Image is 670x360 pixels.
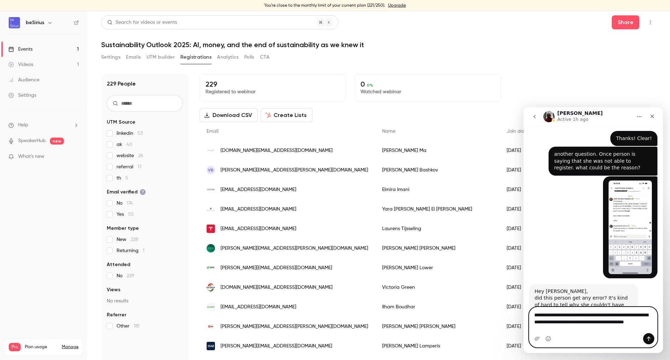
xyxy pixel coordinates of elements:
span: Member type [107,225,139,232]
iframe: Intercom live chat [523,107,663,353]
span: Email [207,129,218,134]
span: [PERSON_NAME][EMAIL_ADDRESS][PERSON_NAME][DOMAIN_NAME] [221,245,368,252]
button: CTA [260,52,269,63]
div: Elmira Imani [375,180,500,199]
button: Settings [101,52,120,63]
span: [PERSON_NAME][EMAIL_ADDRESS][PERSON_NAME][DOMAIN_NAME] [221,323,368,330]
div: [DATE] [500,199,535,219]
span: new [50,138,64,145]
span: 40 [126,142,132,147]
span: No [117,272,134,279]
span: [EMAIL_ADDRESS][DOMAIN_NAME] [221,303,296,311]
span: 17 [137,164,142,169]
span: [EMAIL_ADDRESS][DOMAIN_NAME] [221,186,296,193]
div: [PERSON_NAME] [PERSON_NAME] [375,317,500,336]
button: UTM builder [147,52,175,63]
div: [PERSON_NAME] Ma [375,141,500,160]
span: UTM Source [107,119,135,126]
span: Returning [117,247,144,254]
div: [DATE] [500,141,535,160]
span: Referrer [107,311,126,318]
a: Manage [62,344,79,350]
div: [DATE] [500,336,535,356]
span: Views [107,286,120,293]
span: [EMAIL_ADDRESS][DOMAIN_NAME] [221,206,296,213]
div: [PERSON_NAME] [PERSON_NAME] [375,238,500,258]
span: New [117,236,138,243]
span: Email verified [107,189,146,196]
img: erm.com [207,266,215,270]
div: Ilham Boudhar [375,297,500,317]
img: ocpgroup.ma [207,303,215,311]
img: glencore.com [207,185,215,194]
span: [PERSON_NAME][EMAIL_ADDRESS][DOMAIN_NAME] [221,343,332,350]
span: ak [117,141,132,148]
span: Yes [117,211,134,218]
img: jll.com [207,322,215,331]
span: [EMAIL_ADDRESS][DOMAIN_NAME] [221,225,296,233]
button: Analytics [217,52,239,63]
div: [DATE] [500,180,535,199]
span: Name [382,129,395,134]
h1: 229 People [107,80,136,88]
div: [DATE] [500,238,535,258]
a: SpeakerHub [18,137,46,145]
div: [DATE] [500,258,535,278]
div: Victoria Green [375,278,500,297]
div: Laurens Tijsseling [375,219,500,238]
span: 0 % [367,83,373,88]
div: [PERSON_NAME] Lamperis [375,336,500,356]
span: 26 [138,153,143,158]
a: Upgrade [388,3,406,8]
img: ew-group.de [207,283,215,292]
span: Pro [9,343,21,351]
span: Other [117,323,140,330]
span: 5 [125,176,128,181]
img: tesla.com [207,225,215,233]
p: No results [107,297,183,304]
li: help-dropdown-opener [8,122,79,129]
span: Join date [507,129,528,134]
h1: Sustainability Outlook 2025: AI, money, and the end of sustainability as we knew it [101,41,656,49]
button: Download CSV [200,108,258,122]
div: [DATE] [500,297,535,317]
span: 1 [143,248,144,253]
button: Emails [126,52,141,63]
span: [PERSON_NAME][EMAIL_ADDRESS][PERSON_NAME][DOMAIN_NAME] [221,167,368,174]
span: 229 [127,273,134,278]
p: Watched webinar [360,88,495,95]
span: website [117,152,143,159]
div: Settings [8,92,36,99]
span: [PERSON_NAME][EMAIL_ADDRESS][DOMAIN_NAME] [221,264,332,272]
div: Search for videos or events [107,19,177,26]
img: mercuria.com [207,205,215,213]
span: [DOMAIN_NAME][EMAIL_ADDRESS][DOMAIN_NAME] [221,147,333,154]
div: Videos [8,61,33,68]
span: Attended [107,261,130,268]
img: beSirius [9,17,20,28]
span: linkedin [117,130,143,137]
span: 55 [128,212,134,217]
span: referral [117,163,142,170]
p: 229 [206,80,340,88]
span: No [117,200,133,207]
img: ssab.com [207,342,215,350]
button: Share [612,15,639,29]
span: VB [208,167,214,173]
div: [PERSON_NAME] Lower [375,258,500,278]
div: [DATE] [500,317,535,336]
h6: beSirius [26,19,44,26]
